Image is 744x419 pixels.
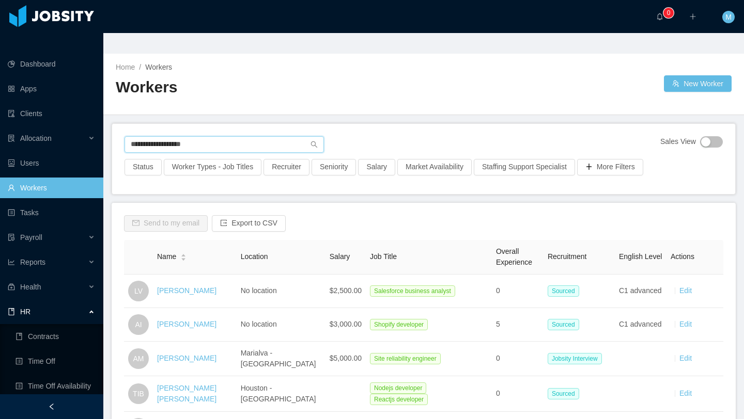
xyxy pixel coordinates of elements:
[358,159,395,175] button: Salary
[330,320,362,328] span: $3,000.00
[664,75,732,92] button: icon: usergroup-addNew Worker
[181,256,187,260] i: icon: caret-down
[20,308,30,316] span: HR
[679,354,692,362] a: Edit
[157,320,216,328] a: [PERSON_NAME]
[679,320,692,328] a: Edit
[8,259,15,266] i: icon: line-chart
[312,159,356,175] button: Seniority
[139,63,141,71] span: /
[370,394,428,405] span: Reactjs developer
[615,275,667,308] td: C1 advanced
[8,308,15,315] i: icon: book
[135,314,142,335] span: AI
[370,252,397,261] span: Job Title
[492,376,544,412] td: 0
[237,342,326,376] td: Marialva - [GEOGRAPHIC_DATA]
[615,308,667,342] td: C1 advanced
[311,141,318,148] i: icon: search
[263,159,309,175] button: Recruiter
[548,319,579,330] span: Sourced
[548,252,586,261] span: Recruitment
[16,326,95,347] a: icon: bookContracts
[20,134,52,142] span: Allocation
[212,215,286,232] button: icon: exportExport to CSV
[492,308,544,342] td: 5
[145,63,172,71] span: Workers
[157,384,216,403] a: [PERSON_NAME] [PERSON_NAME]
[157,354,216,362] a: [PERSON_NAME]
[548,285,579,297] span: Sourced
[237,376,326,412] td: Houston - [GEOGRAPHIC_DATA]
[181,253,187,256] i: icon: caret-up
[725,11,732,23] span: M
[8,78,95,99] a: icon: appstoreApps
[8,283,15,291] i: icon: medicine-box
[548,388,579,399] span: Sourced
[133,348,144,369] span: AM
[397,159,472,175] button: Market Availability
[8,234,15,241] i: icon: file-protect
[370,353,441,364] span: Site reliability engineer
[370,319,428,330] span: Shopify developer
[116,63,135,71] a: Home
[370,382,426,394] span: Nodejs developer
[237,275,326,308] td: No location
[474,159,575,175] button: Staffing Support Specialist
[330,354,362,362] span: $5,000.00
[8,178,95,198] a: icon: userWorkers
[180,252,187,260] div: Sort
[134,281,143,301] span: LV
[16,351,95,372] a: icon: profileTime Off
[164,159,261,175] button: Worker Types - Job Titles
[16,376,95,396] a: icon: profileTime Off Availability
[237,308,326,342] td: No location
[330,286,362,295] span: $2,500.00
[48,403,55,410] i: icon: left
[157,286,216,295] a: [PERSON_NAME]
[8,202,95,223] a: icon: profileTasks
[8,54,95,74] a: icon: pie-chartDashboard
[679,389,692,397] a: Edit
[241,252,268,261] span: Location
[548,353,602,364] span: Jobsity Interview
[679,286,692,295] a: Edit
[619,252,662,261] span: English Level
[8,103,95,124] a: icon: auditClients
[370,285,455,297] span: Salesforce business analyst
[496,247,532,266] span: Overall Experience
[133,383,144,404] span: TIB
[20,258,45,266] span: Reports
[157,251,176,262] span: Name
[330,252,350,261] span: Salary
[8,153,95,173] a: icon: robotUsers
[116,77,424,98] h2: Workers
[492,275,544,308] td: 0
[20,233,42,241] span: Payroll
[492,342,544,376] td: 0
[20,283,41,291] span: Health
[8,135,15,142] i: icon: solution
[577,159,643,175] button: icon: plusMore Filters
[125,159,162,175] button: Status
[660,136,696,148] span: Sales View
[671,252,694,261] span: Actions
